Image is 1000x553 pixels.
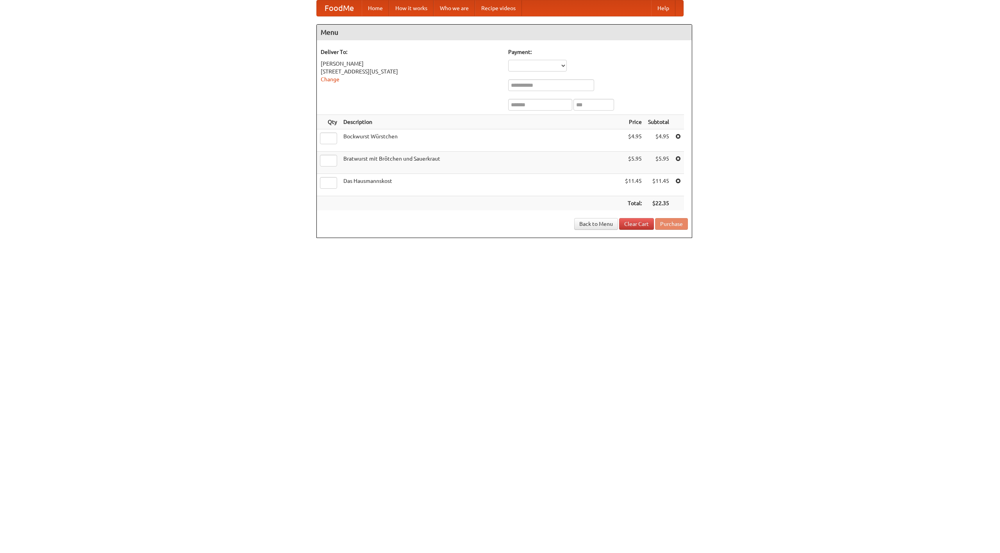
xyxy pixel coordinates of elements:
[434,0,475,16] a: Who we are
[622,174,645,196] td: $11.45
[651,0,675,16] a: Help
[619,218,654,230] a: Clear Cart
[362,0,389,16] a: Home
[340,174,622,196] td: Das Hausmannskost
[340,115,622,129] th: Description
[655,218,688,230] button: Purchase
[321,76,339,82] a: Change
[317,0,362,16] a: FoodMe
[622,115,645,129] th: Price
[622,152,645,174] td: $5.95
[340,152,622,174] td: Bratwurst mit Brötchen und Sauerkraut
[574,218,618,230] a: Back to Menu
[321,68,500,75] div: [STREET_ADDRESS][US_STATE]
[645,152,672,174] td: $5.95
[321,60,500,68] div: [PERSON_NAME]
[475,0,522,16] a: Recipe videos
[321,48,500,56] h5: Deliver To:
[645,196,672,211] th: $22.35
[508,48,688,56] h5: Payment:
[622,196,645,211] th: Total:
[317,115,340,129] th: Qty
[389,0,434,16] a: How it works
[645,174,672,196] td: $11.45
[622,129,645,152] td: $4.95
[340,129,622,152] td: Bockwurst Würstchen
[645,129,672,152] td: $4.95
[645,115,672,129] th: Subtotal
[317,25,692,40] h4: Menu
